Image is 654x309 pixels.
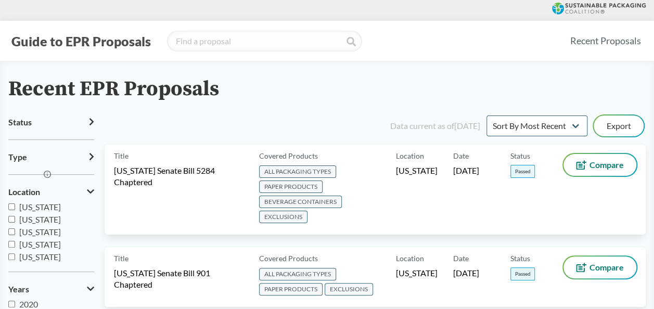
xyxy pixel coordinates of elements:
[8,280,94,298] button: Years
[594,115,644,136] button: Export
[8,241,15,248] input: [US_STATE]
[510,267,535,280] span: Passed
[259,196,342,208] span: BEVERAGE CONTAINERS
[19,214,61,224] span: [US_STATE]
[8,152,27,162] span: Type
[589,263,624,272] span: Compare
[19,227,61,237] span: [US_STATE]
[259,150,318,161] span: Covered Products
[259,283,323,295] span: PAPER PRODUCTS
[19,252,61,262] span: [US_STATE]
[259,253,318,264] span: Covered Products
[259,268,336,280] span: ALL PACKAGING TYPES
[114,150,129,161] span: Title
[453,253,469,264] span: Date
[510,165,535,178] span: Passed
[589,161,624,169] span: Compare
[8,113,94,131] button: Status
[510,253,530,264] span: Status
[396,267,438,279] span: [US_STATE]
[259,211,307,223] span: EXCLUSIONS
[8,228,15,235] input: [US_STATE]
[259,181,323,193] span: PAPER PRODUCTS
[114,165,247,188] span: [US_STATE] Senate Bill 5284 Chaptered
[167,31,362,51] input: Find a proposal
[8,118,32,127] span: Status
[325,283,373,295] span: EXCLUSIONS
[8,187,40,197] span: Location
[8,203,15,210] input: [US_STATE]
[19,239,61,249] span: [US_STATE]
[390,120,480,132] div: Data current as of [DATE]
[114,253,129,264] span: Title
[510,150,530,161] span: Status
[8,301,15,307] input: 2020
[8,285,29,294] span: Years
[396,150,424,161] span: Location
[566,29,646,53] a: Recent Proposals
[8,183,94,201] button: Location
[19,299,38,309] span: 2020
[8,253,15,260] input: [US_STATE]
[396,253,424,264] span: Location
[8,78,219,101] h2: Recent EPR Proposals
[453,267,479,279] span: [DATE]
[453,165,479,176] span: [DATE]
[259,165,336,178] span: ALL PACKAGING TYPES
[8,148,94,166] button: Type
[563,154,636,176] button: Compare
[19,202,61,212] span: [US_STATE]
[8,216,15,223] input: [US_STATE]
[453,150,469,161] span: Date
[563,256,636,278] button: Compare
[396,165,438,176] span: [US_STATE]
[114,267,247,290] span: [US_STATE] Senate Bill 901 Chaptered
[8,33,154,49] button: Guide to EPR Proposals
